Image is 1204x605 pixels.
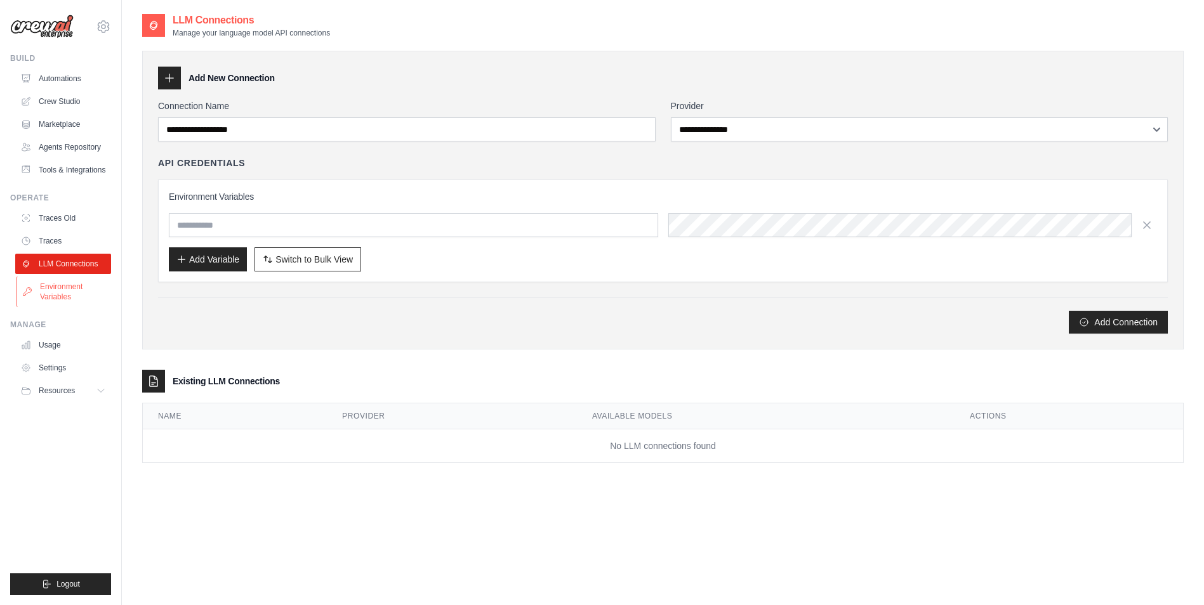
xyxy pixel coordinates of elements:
th: Provider [327,403,577,429]
div: Manage [10,320,111,330]
div: Operate [10,193,111,203]
span: Switch to Bulk View [275,253,353,266]
span: Resources [39,386,75,396]
label: Connection Name [158,100,656,112]
h4: API Credentials [158,157,245,169]
a: Automations [15,68,111,89]
th: Name [143,403,327,429]
a: Settings [15,358,111,378]
a: Environment Variables [17,276,112,307]
a: Tools & Integrations [15,160,111,180]
a: Traces [15,231,111,251]
h3: Environment Variables [169,190,1157,203]
div: Build [10,53,111,63]
th: Actions [955,403,1183,429]
a: Agents Repository [15,137,111,157]
button: Add Connection [1069,311,1168,334]
a: Usage [15,335,111,355]
a: LLM Connections [15,254,111,274]
button: Switch to Bulk View [255,247,361,271]
a: Marketplace [15,114,111,134]
img: Logo [10,15,74,39]
th: Available Models [577,403,955,429]
button: Logout [10,573,111,595]
h3: Existing LLM Connections [173,375,280,387]
h2: LLM Connections [173,13,330,28]
span: Logout [56,579,80,589]
button: Add Variable [169,247,247,271]
a: Crew Studio [15,91,111,112]
a: Traces Old [15,208,111,228]
td: No LLM connections found [143,429,1183,463]
label: Provider [671,100,1168,112]
button: Resources [15,381,111,401]
h3: Add New Connection [189,72,275,84]
p: Manage your language model API connections [173,28,330,38]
